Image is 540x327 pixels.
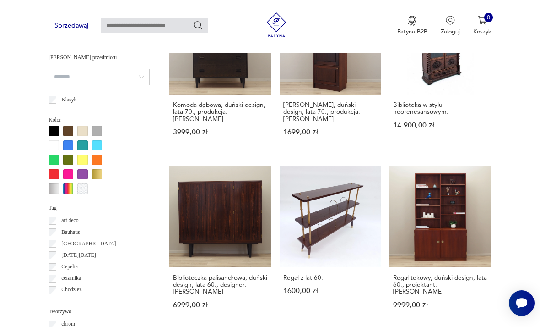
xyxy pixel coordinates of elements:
[397,16,427,36] button: Patyna B2B
[61,251,96,260] p: [DATE][DATE]
[473,28,491,36] p: Koszyk
[61,262,78,272] p: Cepelia
[389,166,491,325] a: Regał tekowy, duński design, lata 60., projektant: Børge MogensenRegał tekowy, duński design, lat...
[393,122,487,129] p: 14 900,00 zł
[61,285,81,294] p: Chodzież
[393,274,487,295] h3: Regał tekowy, duński design, lata 60., projektant: [PERSON_NAME]
[173,129,267,136] p: 3999,00 zł
[193,20,203,30] button: Szukaj
[408,16,417,26] img: Ikona medalu
[446,16,455,25] img: Ikonka użytkownika
[61,297,81,306] p: Ćmielów
[280,166,382,325] a: Regał z lat 60.Regał z lat 60.1600,00 zł
[49,23,94,29] a: Sprzedawaj
[173,274,267,295] h3: Biblioteczka palisandrowa, duński design, lata 60., designer: [PERSON_NAME]
[49,53,150,62] p: [PERSON_NAME] przedmiotu
[49,18,94,33] button: Sprzedawaj
[261,12,292,37] img: Patyna - sklep z meblami i dekoracjami vintage
[61,239,116,249] p: [GEOGRAPHIC_DATA]
[283,274,378,281] h3: Regał z lat 60.
[283,129,378,136] p: 1699,00 zł
[441,28,460,36] p: Zaloguj
[397,28,427,36] p: Patyna B2B
[49,116,150,125] p: Kolor
[484,13,493,22] div: 0
[49,204,150,213] p: Tag
[61,274,81,283] p: ceramika
[61,95,76,105] p: Klasyk
[397,16,427,36] a: Ikona medaluPatyna B2B
[441,16,460,36] button: Zaloguj
[393,101,487,116] h3: Biblioteka w stylu neorenesansowym.
[509,290,535,316] iframe: Smartsupp widget button
[283,288,378,294] p: 1600,00 zł
[49,307,150,316] p: Tworzywo
[173,302,267,309] p: 6999,00 zł
[393,302,487,309] p: 9999,00 zł
[169,166,271,325] a: Biblioteczka palisandrowa, duński design, lata 60., designer: Kai WindingBiblioteczka palisandrow...
[473,16,491,36] button: 0Koszyk
[283,101,378,122] h3: [PERSON_NAME], duński design, lata 70., produkcja: [PERSON_NAME]
[478,16,487,25] img: Ikona koszyka
[173,101,267,122] h3: Komoda dębowa, duński design, lata 70., produkcja: [PERSON_NAME]
[61,216,78,225] p: art deco
[61,228,80,237] p: Bauhaus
